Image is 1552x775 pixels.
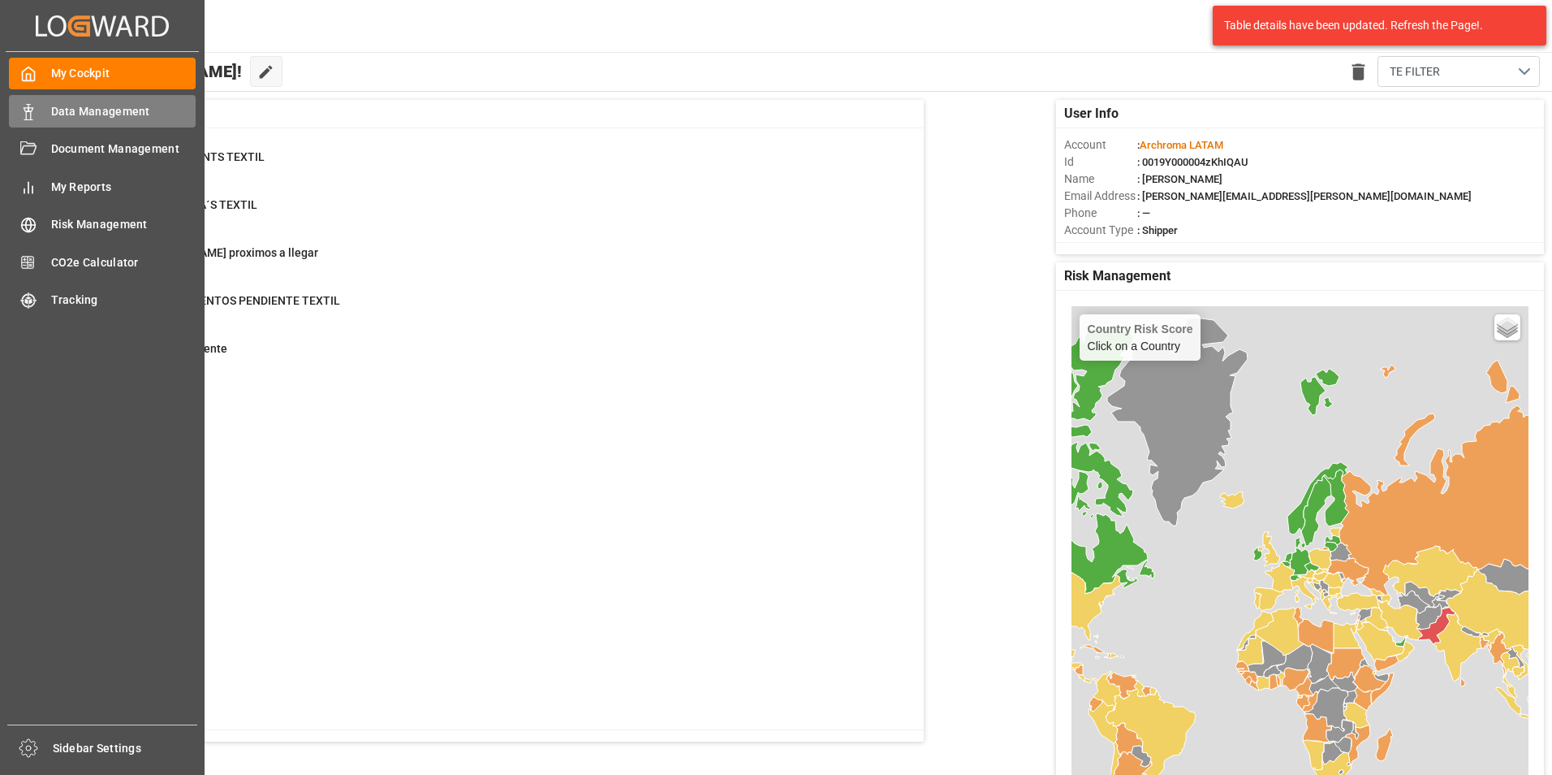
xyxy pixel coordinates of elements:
[67,56,242,87] span: Hello [PERSON_NAME]!
[9,209,196,240] a: Risk Management
[1064,205,1137,222] span: Phone
[1064,104,1119,123] span: User Info
[9,284,196,316] a: Tracking
[1064,266,1170,286] span: Risk Management
[53,740,198,757] span: Sidebar Settings
[84,292,903,327] a: 8ENVIO DOCUMENTOS PENDIENTE TEXTILPurchase Orders
[1064,154,1137,171] span: Id
[124,294,340,307] span: ENVIO DOCUMENTOS PENDIENTE TEXTIL
[1064,222,1137,239] span: Account Type
[51,216,196,233] span: Risk Management
[1494,314,1520,340] a: Layers
[51,254,196,271] span: CO2e Calculator
[84,245,903,279] a: 65En [PERSON_NAME] proximos a llegarContainer Schema
[51,141,196,158] span: Document Management
[1140,139,1223,151] span: Archroma LATAM
[1064,171,1137,188] span: Name
[1224,17,1523,34] div: Table details have been updated. Refresh the Page!.
[51,179,196,196] span: My Reports
[1377,56,1540,87] button: open menu
[1137,207,1150,219] span: : —
[1137,139,1223,151] span: :
[84,340,903,375] a: 487Textil PO PendientePurchase Orders
[51,103,196,120] span: Data Management
[1088,323,1193,353] div: Click on a Country
[1390,63,1440,80] span: TE FILTER
[9,246,196,278] a: CO2e Calculator
[124,246,318,259] span: En [PERSON_NAME] proximos a llegar
[1137,156,1248,168] span: : 0019Y000004zKhIQAU
[51,65,196,82] span: My Cockpit
[9,133,196,165] a: Document Management
[9,171,196,202] a: My Reports
[1088,323,1193,336] h4: Country Risk Score
[51,292,196,309] span: Tracking
[1064,136,1137,154] span: Account
[9,58,196,89] a: My Cockpit
[84,197,903,231] a: 49CAMBIO DE ETA´S TEXTILContainer Schema
[9,95,196,127] a: Data Management
[84,149,903,183] a: 100TRANSSHIPMENTS TEXTILContainer Schema
[1137,173,1222,185] span: : [PERSON_NAME]
[1137,190,1472,202] span: : [PERSON_NAME][EMAIL_ADDRESS][PERSON_NAME][DOMAIN_NAME]
[1064,188,1137,205] span: Email Address
[1137,224,1178,236] span: : Shipper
